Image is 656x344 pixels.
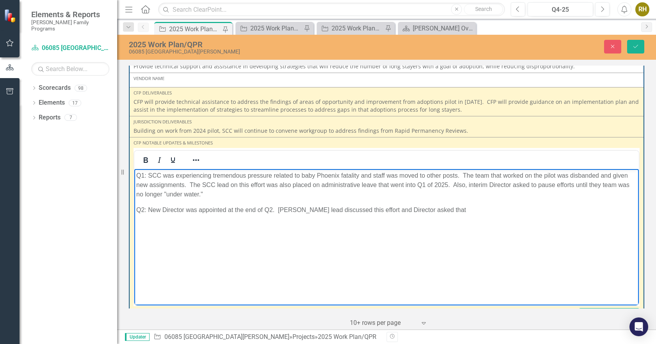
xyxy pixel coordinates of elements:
div: 98 [75,85,87,91]
div: » » [153,333,381,342]
div: 2025 Work Plan/QPR [332,23,383,33]
div: Jurisdiction Deliverables [134,119,640,125]
div: Open Intercom Messenger [629,317,648,336]
div: Vendor Name [134,75,640,82]
button: RH [635,2,649,16]
a: 2025 Work Plan/QPR [319,23,383,33]
button: Bold [139,155,152,166]
button: Underline [166,155,180,166]
div: 2025 Work Plan/QPR [169,24,221,34]
a: Scorecards [39,84,71,93]
button: Reveal or hide additional toolbar items [189,155,203,166]
a: Elements [39,98,65,107]
button: Italic [153,155,166,166]
div: Q4-25 [530,5,590,14]
div: 2025 Work Plan/QPR [318,333,376,340]
div: 06085 [GEOGRAPHIC_DATA][PERSON_NAME] [129,49,416,55]
small: [PERSON_NAME] Family Programs [31,19,109,32]
span: Updater [125,333,150,341]
span: Elements & Reports [31,10,109,19]
a: [PERSON_NAME] Overview [400,23,474,33]
span: Search [475,6,492,12]
a: 06085 [GEOGRAPHIC_DATA][PERSON_NAME] [164,333,289,340]
button: Search [464,4,503,15]
div: 2025 Work Plan/QPR [129,40,416,49]
div: 7 [64,114,77,121]
p: Building on work from 2024 pilot, SCC will continue to convene workgroup to address findings from... [134,127,640,135]
iframe: Rich Text Area [134,169,639,305]
button: Switch to old editor [579,308,640,322]
a: Projects [292,333,315,340]
a: 2025 Work Plan/QPR [237,23,302,33]
p: CFP will provide technical assistance to address the findings of areas of opportunity and improve... [134,98,640,114]
div: 17 [69,100,81,106]
div: CFP Notable Updates & Milestones [134,140,640,146]
input: Search ClearPoint... [158,3,505,16]
button: Q4-25 [528,2,593,16]
div: CFP Deliverables [134,90,640,96]
input: Search Below... [31,62,109,76]
p: Provide technical support and assistance in developing strategies that will reduce the number of ... [134,62,640,70]
a: Reports [39,113,61,122]
img: ClearPoint Strategy [4,9,18,23]
div: [PERSON_NAME] Overview [413,23,474,33]
a: 06085 [GEOGRAPHIC_DATA][PERSON_NAME] [31,44,109,53]
div: 2025 Work Plan/QPR [250,23,302,33]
